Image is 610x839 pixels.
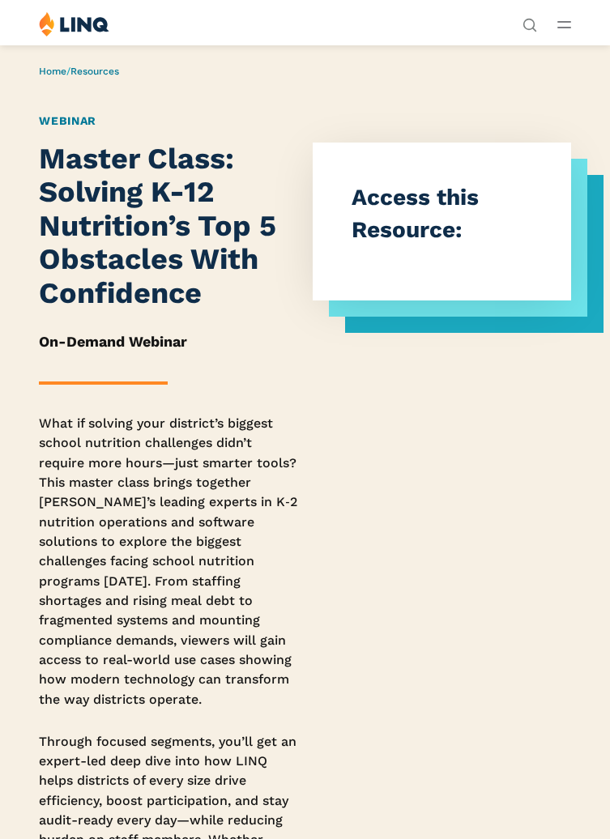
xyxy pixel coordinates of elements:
img: LINQ | K‑12 Software [39,11,109,36]
a: Webinar [39,114,96,127]
a: Home [39,66,66,77]
button: Open Main Menu [557,15,571,33]
h1: Master Class: Solving K-12 Nutrition’s Top 5 Obstacles With Confidence [39,143,296,310]
nav: Utility Navigation [523,11,537,31]
a: Resources [70,66,119,77]
h5: On-Demand Webinar [39,330,296,352]
strong: Access this Resource: [352,184,479,243]
p: What if solving your district’s biggest school nutrition challenges didn’t require more hours—jus... [39,414,296,709]
span: / [39,66,119,77]
button: Open Search Bar [523,16,537,31]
